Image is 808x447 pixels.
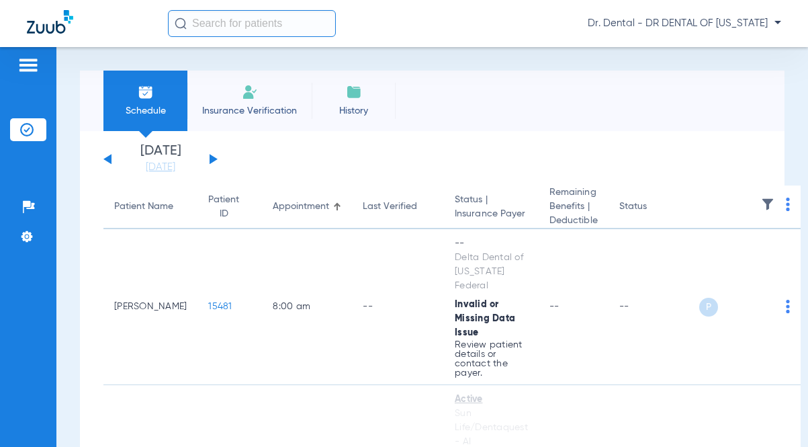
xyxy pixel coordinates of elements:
img: hamburger-icon [17,57,39,73]
div: Patient Name [114,200,187,214]
td: 8:00 AM [262,229,352,385]
span: Invalid or Missing Data Issue [455,300,515,337]
a: [DATE] [120,161,201,174]
p: Review patient details or contact the payer. [455,340,528,378]
span: -- [549,302,559,311]
li: [DATE] [120,145,201,174]
span: History [322,104,386,118]
div: Patient Name [114,200,173,214]
img: Schedule [138,84,154,100]
td: -- [609,229,699,385]
span: Dr. Dental - DR DENTAL OF [US_STATE] [588,17,781,30]
div: Active [455,393,528,407]
div: Delta Dental of [US_STATE] Federal [455,251,528,293]
span: 15481 [208,302,232,311]
th: Status [609,186,699,229]
div: Last Verified [363,200,433,214]
div: Appointment [273,200,329,214]
td: [PERSON_NAME] [103,229,197,385]
img: filter.svg [761,198,774,211]
iframe: Chat Widget [741,382,808,447]
th: Remaining Benefits | [539,186,609,229]
div: Appointment [273,200,341,214]
div: -- [455,237,528,251]
img: History [346,84,362,100]
img: group-dot-blue.svg [786,198,790,211]
img: Manual Insurance Verification [242,84,258,100]
span: Insurance Verification [197,104,302,118]
div: Last Verified [363,200,417,214]
div: Patient ID [208,193,251,221]
th: Status | [444,186,539,229]
img: group-dot-blue.svg [786,300,790,313]
img: Zuub Logo [27,10,73,34]
div: Patient ID [208,193,239,221]
td: -- [352,229,444,385]
span: Deductible [549,214,598,228]
span: Insurance Payer [455,207,528,221]
input: Search for patients [168,10,336,37]
img: Search Icon [175,17,187,30]
span: P [699,298,718,317]
span: Schedule [114,104,177,118]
